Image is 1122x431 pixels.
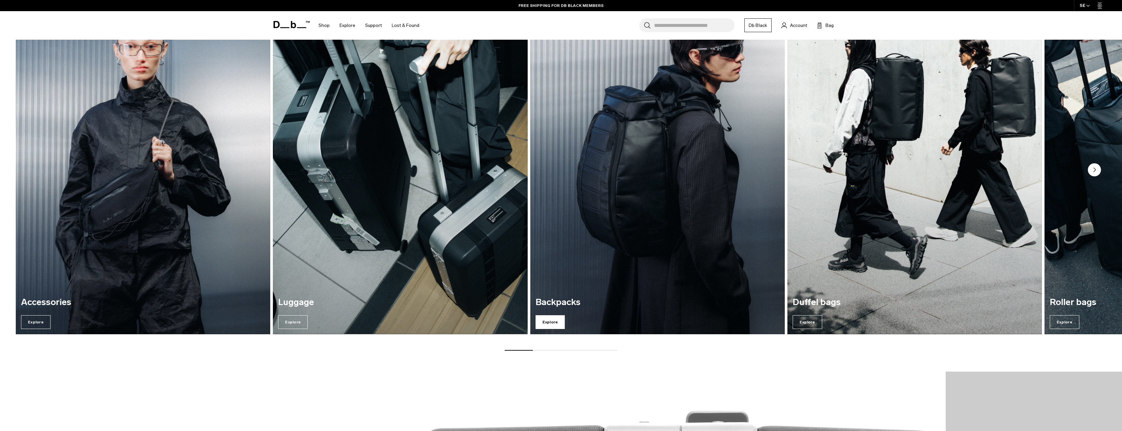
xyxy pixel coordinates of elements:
button: Next slide [1088,163,1101,178]
a: Lost & Found [392,14,419,37]
span: Bag [825,22,834,29]
h3: Backpacks [536,298,780,307]
a: Support [365,14,382,37]
span: Explore [793,315,822,329]
a: Explore [340,14,355,37]
h3: Duffel bags [793,298,1037,307]
span: Explore [536,315,565,329]
h3: Luggage [278,298,522,307]
span: Explore [1050,315,1079,329]
span: Explore [278,315,308,329]
a: Account [781,21,807,29]
a: Shop [319,14,330,37]
span: Account [790,22,807,29]
nav: Main Navigation [314,11,424,40]
a: FREE SHIPPING FOR DB BLACK MEMBERS [518,3,604,9]
h3: Accessories [21,298,265,307]
a: Db Black [744,18,772,32]
span: Explore [21,315,51,329]
button: Bag [817,21,834,29]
